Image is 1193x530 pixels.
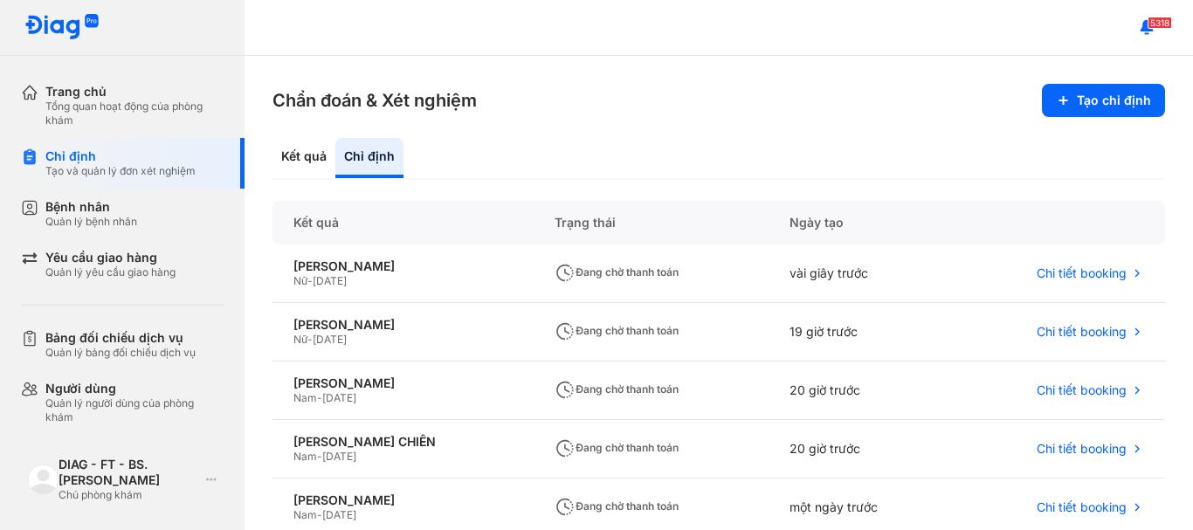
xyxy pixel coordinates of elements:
span: [DATE] [313,274,347,287]
div: 19 giờ trước [769,303,953,361]
div: [PERSON_NAME] [293,492,513,508]
div: Quản lý bệnh nhân [45,215,137,229]
span: [DATE] [313,333,347,346]
span: Chi tiết booking [1037,324,1127,340]
span: Đang chờ thanh toán [555,265,679,279]
span: Nam [293,391,317,404]
span: Đang chờ thanh toán [555,324,679,337]
div: 20 giờ trước [769,420,953,478]
span: [DATE] [322,391,356,404]
div: Chủ phòng khám [59,488,199,502]
span: Đang chờ thanh toán [555,499,679,513]
span: 5318 [1148,17,1172,29]
div: [PERSON_NAME] CHIẾN [293,434,513,450]
span: Chi tiết booking [1037,382,1127,398]
img: logo [28,465,59,495]
span: [DATE] [322,450,356,463]
span: Đang chờ thanh toán [555,441,679,454]
div: Quản lý người dùng của phòng khám [45,396,224,424]
span: Chi tiết booking [1037,499,1127,515]
div: [PERSON_NAME] [293,258,513,274]
div: Trang chủ [45,84,224,100]
div: Bệnh nhân [45,199,137,215]
div: Quản lý yêu cầu giao hàng [45,265,176,279]
span: - [317,391,322,404]
span: Nữ [293,274,307,287]
div: Tạo và quản lý đơn xét nghiệm [45,164,196,178]
div: Yêu cầu giao hàng [45,250,176,265]
span: Nữ [293,333,307,346]
div: Chỉ định [335,138,403,178]
div: Kết quả [272,138,335,178]
div: Ngày tạo [769,201,953,244]
img: logo [24,14,100,41]
div: vài giây trước [769,244,953,303]
button: Tạo chỉ định [1042,84,1165,117]
div: Kết quả [272,201,534,244]
span: [DATE] [322,508,356,521]
span: Nam [293,450,317,463]
span: Nam [293,508,317,521]
div: [PERSON_NAME] [293,317,513,333]
div: Quản lý bảng đối chiếu dịch vụ [45,346,196,360]
div: Người dùng [45,381,224,396]
span: - [317,508,322,521]
div: Trạng thái [534,201,769,244]
div: Chỉ định [45,148,196,164]
span: - [317,450,322,463]
div: Bảng đối chiếu dịch vụ [45,330,196,346]
span: Chi tiết booking [1037,265,1127,281]
div: [PERSON_NAME] [293,375,513,391]
div: 20 giờ trước [769,361,953,420]
h3: Chẩn đoán & Xét nghiệm [272,88,477,113]
span: Đang chờ thanh toán [555,382,679,396]
span: - [307,274,313,287]
span: Chi tiết booking [1037,441,1127,457]
div: DIAG - FT - BS. [PERSON_NAME] [59,457,199,488]
span: - [307,333,313,346]
div: Tổng quan hoạt động của phòng khám [45,100,224,127]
